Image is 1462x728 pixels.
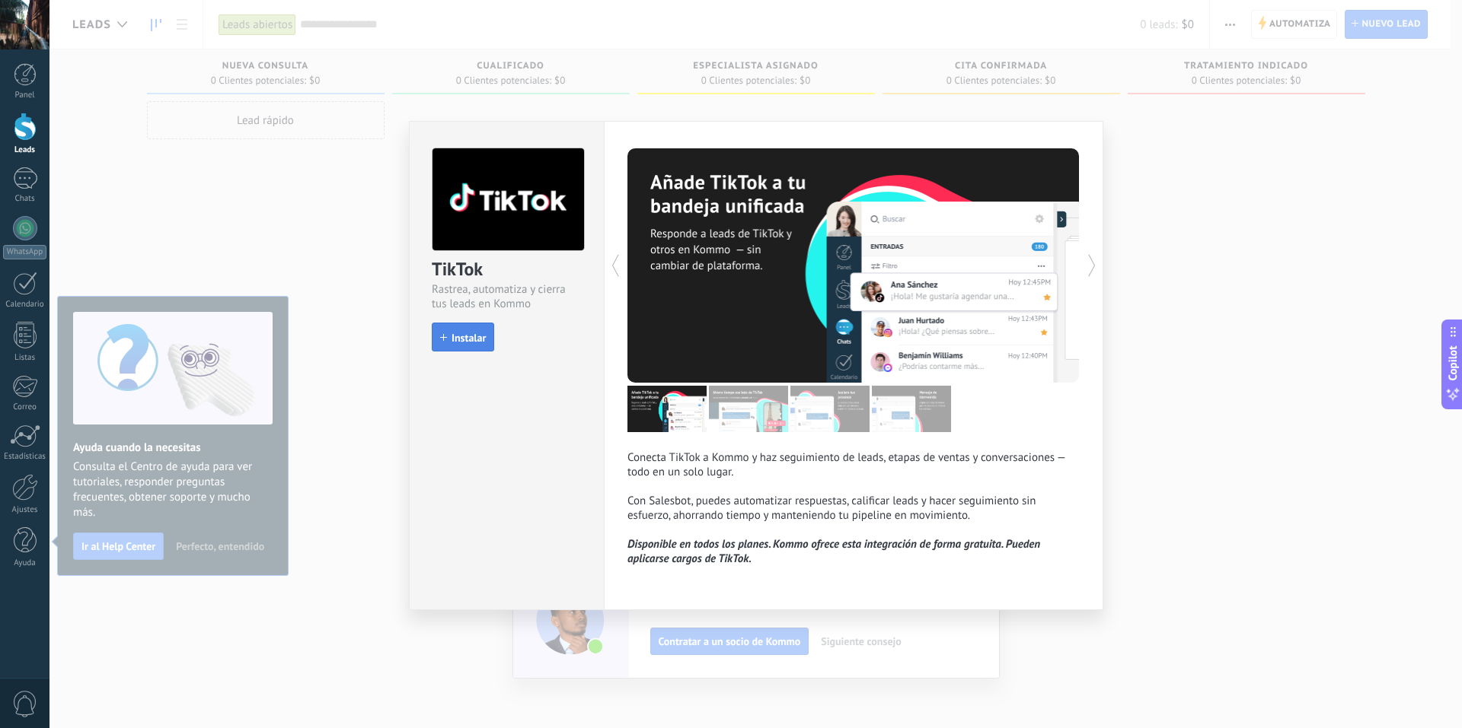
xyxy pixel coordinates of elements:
img: tour_image_154703cb8ac05aec46b4b6bf9d29e39e.png [627,386,707,432]
div: Calendario [3,300,47,310]
div: TikTok [432,257,582,282]
div: Ayuda [3,558,47,568]
div: Correo [3,402,47,412]
img: tour_image_5a6429bd645b30cbad6b37ec57274368.png [709,386,788,432]
div: Listas [3,353,47,363]
p: Conecta TikTok a Kommo y haz seguimiento de leads, etapas de ventas y conversaciones — todo en un... [627,450,1080,537]
span: Copilot [1445,345,1460,380]
img: tour_image_b27f15507c8eef84400d38083097eead.png [790,386,870,432]
img: tour_image_049d0f8c3c9b5fa47387bb2879b6058d.png [872,386,951,432]
img: logo_main.png [433,148,584,251]
div: Rastrea, automatiza y cierra tus leads en Kommo [432,282,582,311]
div: WhatsApp [3,245,46,259]
div: Panel [3,91,47,100]
div: Estadísticas [3,452,47,462]
div: Chats [3,194,47,204]
p: Disponible en todos los planes. Kommo ofrece esta integración de forma gratuita. Pueden aplicarse... [627,537,1080,566]
button: Instalar [432,323,494,351]
div: Leads [3,145,47,155]
span: Instalar [452,332,486,343]
div: Ajustes [3,505,47,515]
